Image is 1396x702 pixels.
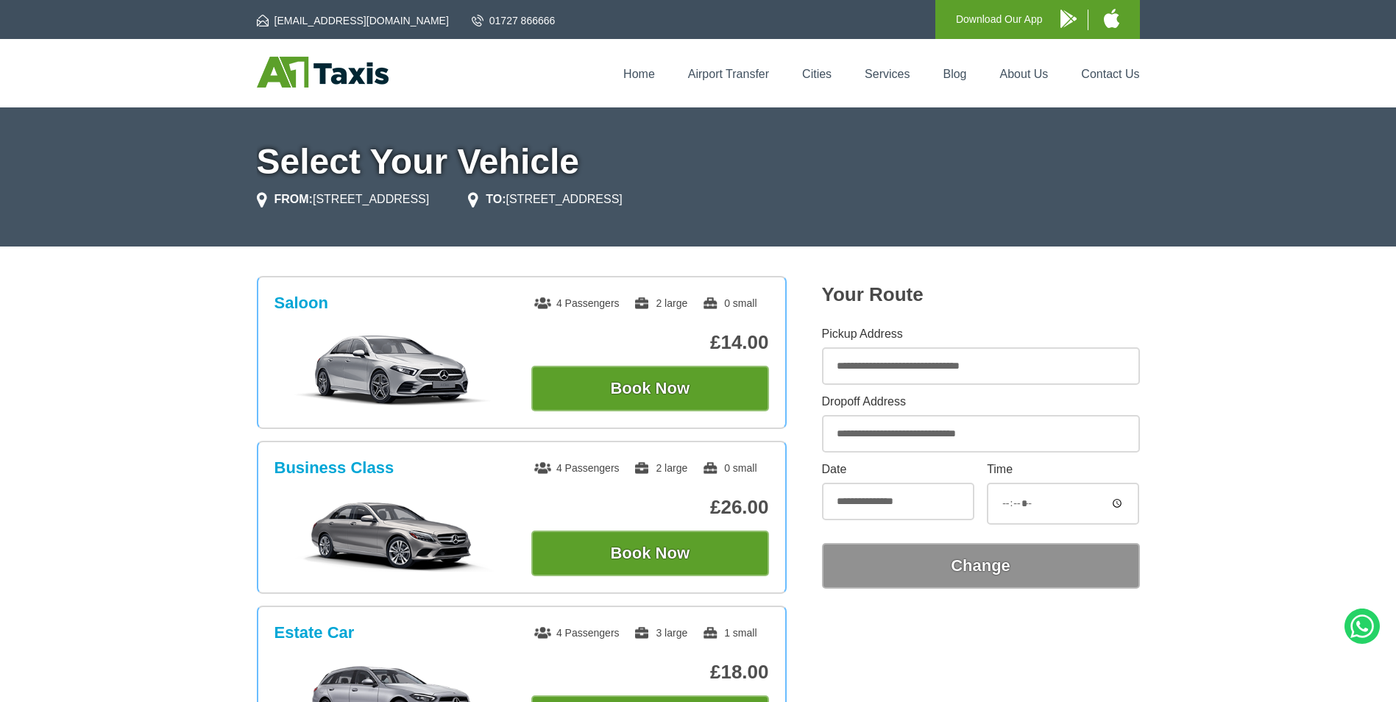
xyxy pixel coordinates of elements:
[274,193,313,205] strong: FROM:
[822,543,1140,589] button: Change
[865,68,910,80] a: Services
[257,13,449,28] a: [EMAIL_ADDRESS][DOMAIN_NAME]
[943,68,966,80] a: Blog
[822,396,1140,408] label: Dropoff Address
[531,331,769,354] p: £14.00
[531,366,769,411] button: Book Now
[1081,68,1139,80] a: Contact Us
[688,68,769,80] a: Airport Transfer
[282,498,503,572] img: Business Class
[534,627,620,639] span: 4 Passengers
[802,68,832,80] a: Cities
[956,10,1043,29] p: Download Our App
[257,57,389,88] img: A1 Taxis St Albans LTD
[702,297,757,309] span: 0 small
[274,623,355,642] h3: Estate Car
[623,68,655,80] a: Home
[702,462,757,474] span: 0 small
[1104,9,1119,28] img: A1 Taxis iPhone App
[822,328,1140,340] label: Pickup Address
[257,191,430,208] li: [STREET_ADDRESS]
[534,297,620,309] span: 4 Passengers
[531,661,769,684] p: £18.00
[486,193,506,205] strong: TO:
[634,627,687,639] span: 3 large
[1000,68,1049,80] a: About Us
[282,333,503,407] img: Saloon
[531,496,769,519] p: £26.00
[634,297,687,309] span: 2 large
[534,462,620,474] span: 4 Passengers
[468,191,623,208] li: [STREET_ADDRESS]
[472,13,556,28] a: 01727 866666
[822,464,974,475] label: Date
[274,294,328,313] h3: Saloon
[257,144,1140,180] h1: Select Your Vehicle
[702,627,757,639] span: 1 small
[987,464,1139,475] label: Time
[822,283,1140,306] h2: Your Route
[634,462,687,474] span: 2 large
[1060,10,1077,28] img: A1 Taxis Android App
[274,458,394,478] h3: Business Class
[531,531,769,576] button: Book Now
